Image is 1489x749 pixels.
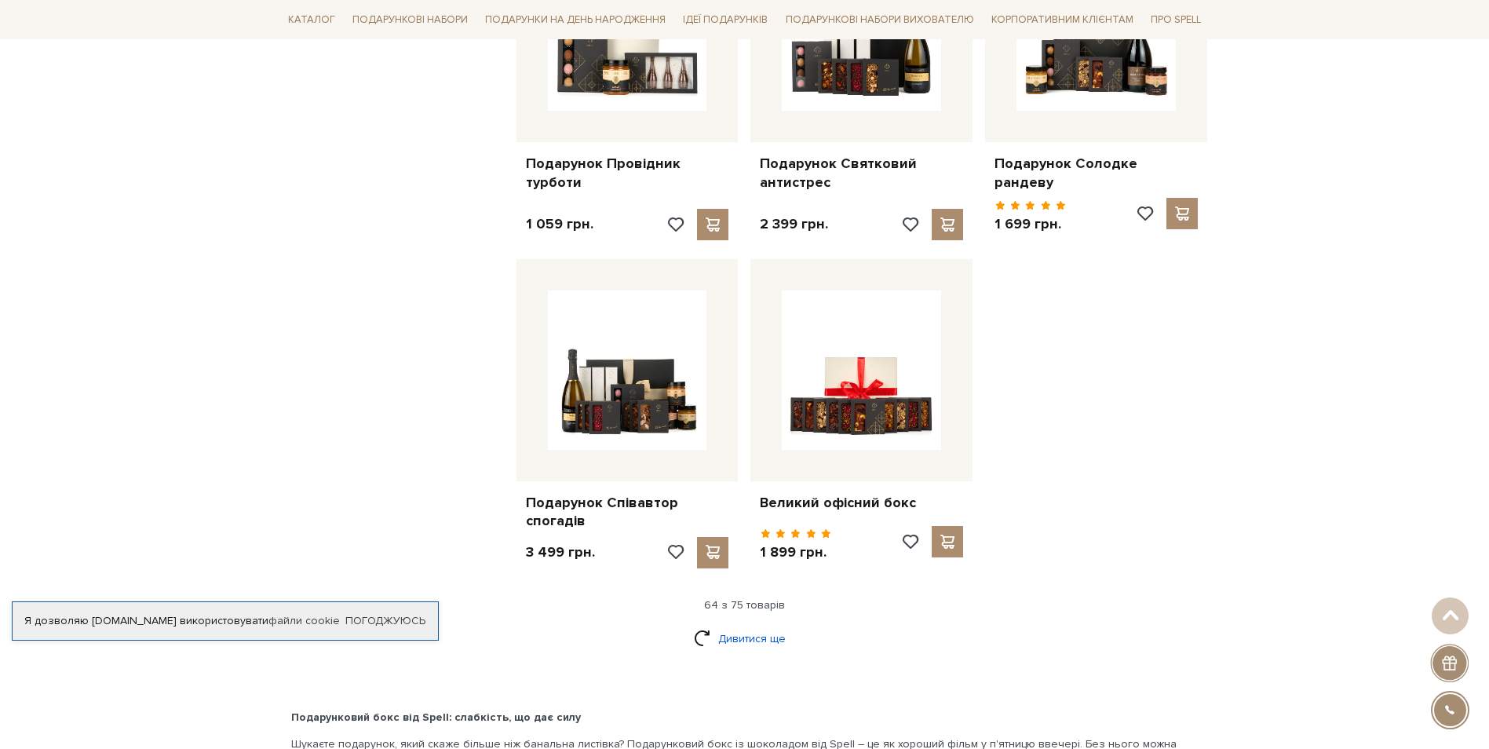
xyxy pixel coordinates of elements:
a: Каталог [282,8,341,32]
a: Подарункові набори [346,8,474,32]
div: Я дозволяю [DOMAIN_NAME] використовувати [13,614,438,628]
a: Великий офісний бокс [760,494,963,512]
a: Корпоративним клієнтам [985,6,1140,33]
div: 64 з 75 товарів [276,598,1214,612]
a: файли cookie [268,614,340,627]
p: 3 499 грн. [526,543,595,561]
a: Дивитися ще [694,625,796,652]
a: Подарунок Провідник турботи [526,155,729,192]
p: 2 399 грн. [760,215,828,233]
a: Погоджуюсь [345,614,425,628]
a: Ідеї подарунків [677,8,774,32]
p: 1 899 грн. [760,543,831,561]
a: Подарунок Солодке рандеву [994,155,1198,192]
p: 1 059 грн. [526,215,593,233]
b: Подарунковий бокс від Spell: слабкість, що дає силу [291,711,581,724]
a: Про Spell [1144,8,1207,32]
p: 1 699 грн. [994,215,1066,233]
a: Подарунки на День народження [479,8,672,32]
a: Подарунок Співавтор спогадів [526,494,729,531]
a: Подарунок Святковий антистрес [760,155,963,192]
a: Подарункові набори вихователю [779,6,980,33]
